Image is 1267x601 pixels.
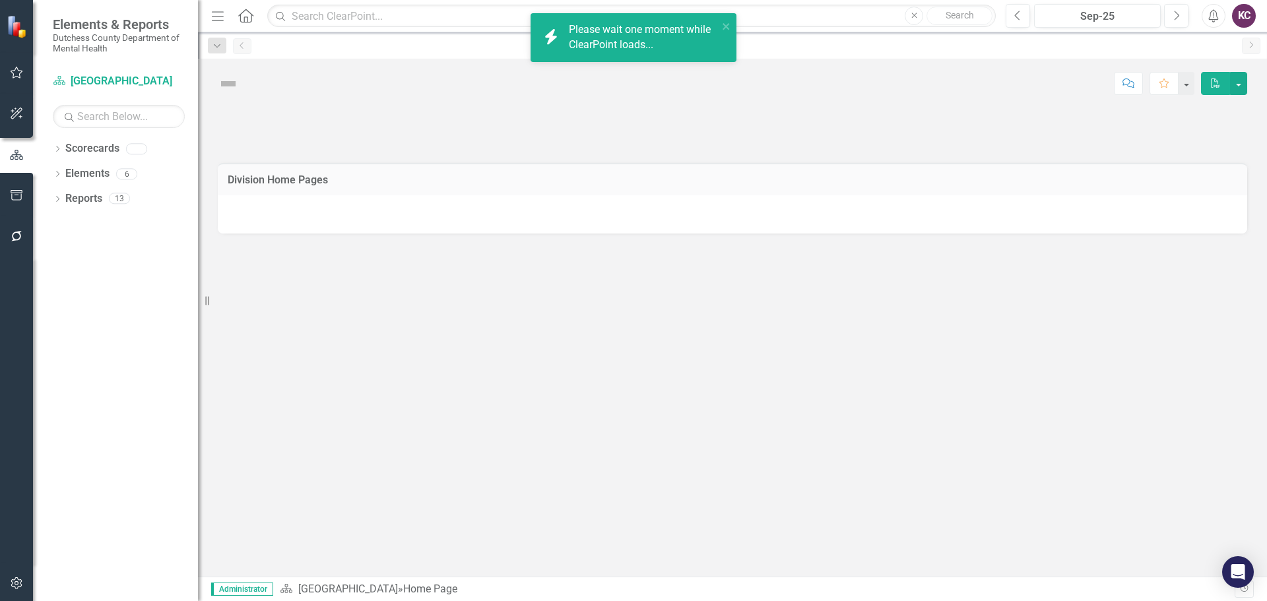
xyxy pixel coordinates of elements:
[280,582,1235,597] div: »
[403,583,457,595] div: Home Page
[722,18,731,34] button: close
[53,32,185,54] small: Dutchess County Department of Mental Health
[298,583,398,595] a: [GEOGRAPHIC_DATA]
[946,10,974,20] span: Search
[65,191,102,206] a: Reports
[211,583,273,596] span: Administrator
[6,15,30,38] img: ClearPoint Strategy
[53,74,185,89] a: [GEOGRAPHIC_DATA]
[65,141,119,156] a: Scorecards
[53,16,185,32] span: Elements & Reports
[228,174,1237,186] h3: Division Home Pages
[1222,556,1254,588] div: Open Intercom Messenger
[569,22,718,53] div: Please wait one moment while ClearPoint loads...
[926,7,992,25] button: Search
[1039,9,1156,24] div: Sep-25
[1034,4,1161,28] button: Sep-25
[109,193,130,205] div: 13
[218,73,239,94] img: Not Defined
[267,5,996,28] input: Search ClearPoint...
[1232,4,1256,28] button: KC
[116,168,137,179] div: 6
[53,105,185,128] input: Search Below...
[65,166,110,181] a: Elements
